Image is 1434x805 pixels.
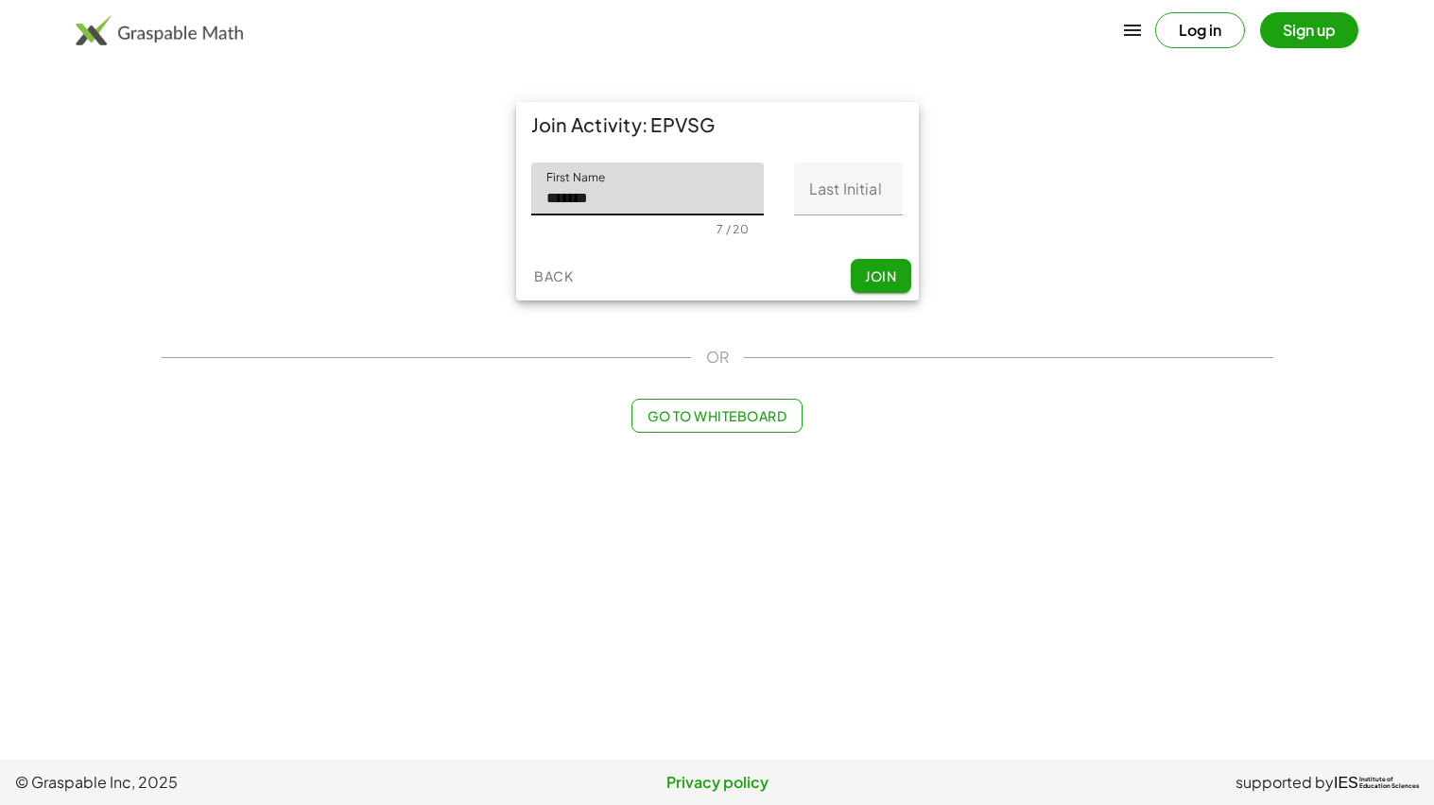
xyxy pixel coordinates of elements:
[483,771,951,794] a: Privacy policy
[1155,12,1245,48] button: Log in
[1334,774,1358,792] span: IES
[865,267,896,284] span: Join
[1334,771,1419,794] a: IESInstitute ofEducation Sciences
[524,259,584,293] button: Back
[1260,12,1358,48] button: Sign up
[1235,771,1334,794] span: supported by
[534,267,573,284] span: Back
[15,771,483,794] span: © Graspable Inc, 2025
[1359,777,1419,790] span: Institute of Education Sciences
[717,222,749,236] div: 7 / 20
[631,399,803,433] button: Go to Whiteboard
[706,346,729,368] span: OR
[516,102,919,147] div: Join Activity: EPVSG
[648,407,786,424] span: Go to Whiteboard
[851,259,911,293] button: Join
